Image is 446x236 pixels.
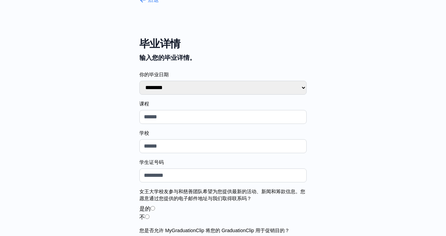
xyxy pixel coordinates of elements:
[139,72,169,77] font: 你的毕业日期
[139,38,180,49] font: 毕业详情
[139,54,196,61] font: 输入您的毕业详情。
[139,206,151,212] font: 是的
[139,159,164,165] font: 学生证号码
[139,214,145,220] font: 不
[139,228,290,233] font: 您是否允许 MyGraduationClip 将您的 GraduationClip 用于促销目的？
[139,101,149,107] font: 课程
[139,189,305,201] font: 女王大学校友参与和慈善团队希望为您提供最新的活动、新闻和筹款信息。您愿意通过您提供的电子邮件地址与我们取得联系吗？
[139,130,149,136] font: 学校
